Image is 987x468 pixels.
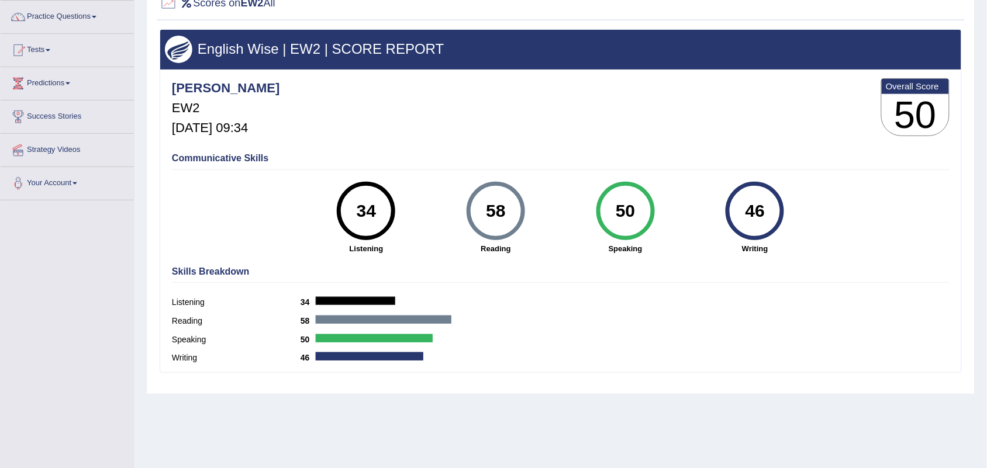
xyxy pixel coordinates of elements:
[1,67,134,96] a: Predictions
[882,94,949,136] h3: 50
[1,34,134,63] a: Tests
[567,243,685,254] strong: Speaking
[172,296,301,308] label: Listening
[172,101,280,115] h5: EW2
[308,243,426,254] strong: Listening
[172,334,301,346] label: Speaking
[1,167,134,196] a: Your Account
[172,121,280,135] h5: [DATE] 09:34
[165,41,957,57] h3: English Wise | EW2 | SCORE REPORT
[301,297,316,307] b: 34
[1,100,134,130] a: Success Stories
[604,186,647,235] div: 50
[1,1,134,30] a: Practice Questions
[345,186,388,235] div: 34
[172,352,301,364] label: Writing
[1,134,134,163] a: Strategy Videos
[301,316,316,325] b: 58
[172,315,301,327] label: Reading
[437,243,555,254] strong: Reading
[172,81,280,95] h4: [PERSON_NAME]
[301,353,316,362] b: 46
[301,335,316,344] b: 50
[172,153,950,164] h4: Communicative Skills
[734,186,777,235] div: 46
[165,36,192,63] img: wings.png
[172,266,950,277] h4: Skills Breakdown
[474,186,517,235] div: 58
[696,243,815,254] strong: Writing
[886,81,945,91] b: Overall Score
